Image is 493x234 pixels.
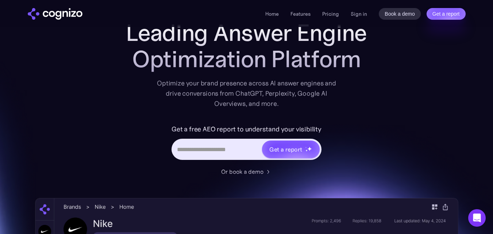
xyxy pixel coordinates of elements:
[172,123,321,164] form: Hero URL Input Form
[157,78,336,109] div: Optimize your brand presence across AI answer engines and drive conversions from ChatGPT, Perplex...
[322,11,339,17] a: Pricing
[172,123,321,135] label: Get a free AEO report to understand your visibility
[101,20,393,72] h1: Leading Answer Engine Optimization Platform
[351,9,367,18] a: Sign in
[468,209,486,227] div: Open Intercom Messenger
[269,145,302,154] div: Get a report
[265,11,279,17] a: Home
[307,146,312,151] img: star
[221,167,272,176] a: Or book a demo
[221,167,263,176] div: Or book a demo
[379,8,421,20] a: Book a demo
[290,11,311,17] a: Features
[427,8,466,20] a: Get a report
[305,147,307,148] img: star
[305,149,308,152] img: star
[261,140,320,159] a: Get a reportstarstarstar
[28,8,82,20] a: home
[28,8,82,20] img: cognizo logo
